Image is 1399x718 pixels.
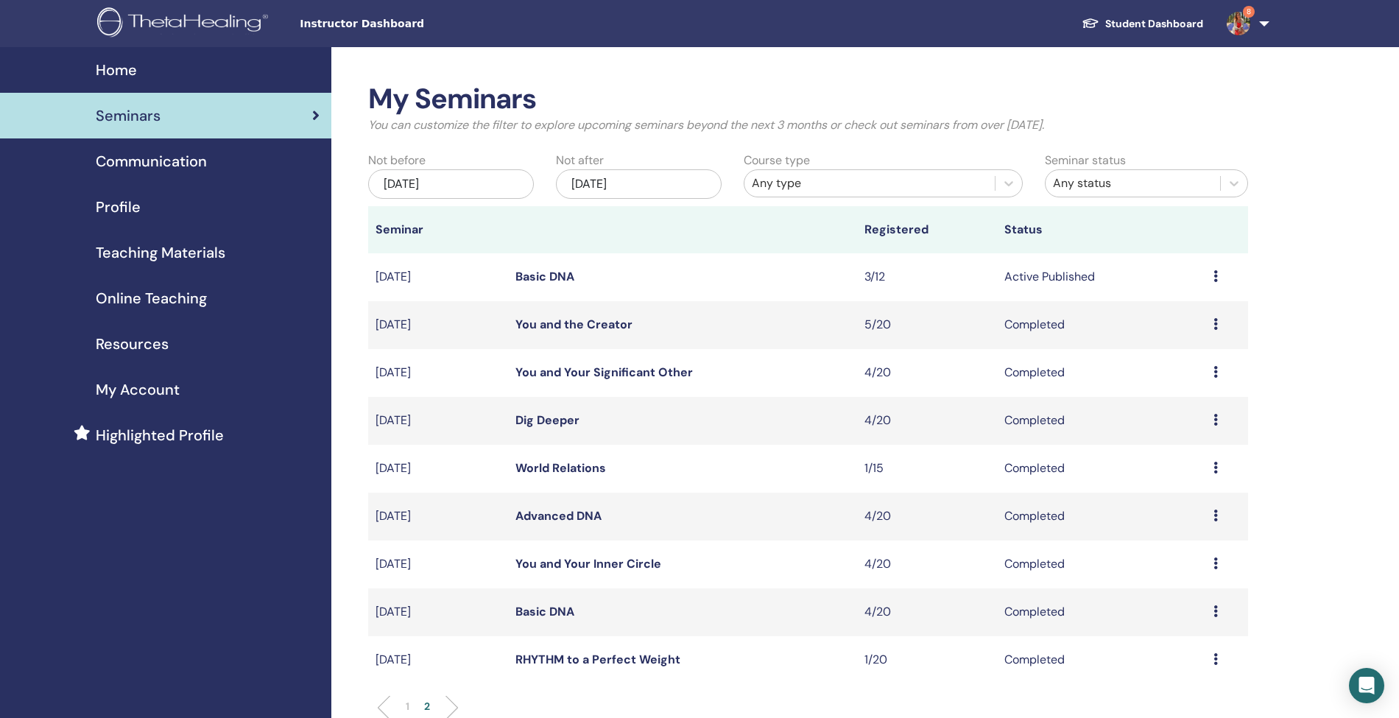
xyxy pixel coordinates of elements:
[857,206,997,253] th: Registered
[96,242,225,264] span: Teaching Materials
[515,269,574,284] a: Basic DNA
[96,196,141,218] span: Profile
[1227,12,1250,35] img: default.jpg
[424,699,430,714] p: 2
[857,349,997,397] td: 4/20
[368,541,508,588] td: [DATE]
[368,169,534,199] div: [DATE]
[96,59,137,81] span: Home
[515,556,661,571] a: You and Your Inner Circle
[997,301,1207,349] td: Completed
[1243,6,1255,18] span: 8
[515,365,693,380] a: You and Your Significant Other
[857,397,997,445] td: 4/20
[406,699,409,714] p: 1
[857,301,997,349] td: 5/20
[997,397,1207,445] td: Completed
[515,317,632,332] a: You and the Creator
[1349,668,1384,703] div: Open Intercom Messenger
[368,397,508,445] td: [DATE]
[96,105,161,127] span: Seminars
[857,493,997,541] td: 4/20
[368,349,508,397] td: [DATE]
[857,445,997,493] td: 1/15
[96,150,207,172] span: Communication
[857,636,997,684] td: 1/20
[96,379,180,401] span: My Account
[368,253,508,301] td: [DATE]
[997,445,1207,493] td: Completed
[752,175,987,192] div: Any type
[515,412,579,428] a: Dig Deeper
[997,349,1207,397] td: Completed
[96,333,169,355] span: Resources
[997,253,1207,301] td: Active Published
[857,588,997,636] td: 4/20
[1082,17,1099,29] img: graduation-cap-white.svg
[515,652,680,667] a: RHYTHM to a Perfect Weight
[368,493,508,541] td: [DATE]
[997,541,1207,588] td: Completed
[97,7,273,41] img: logo.png
[515,508,602,524] a: Advanced DNA
[96,287,207,309] span: Online Teaching
[1053,175,1213,192] div: Any status
[997,588,1207,636] td: Completed
[368,206,508,253] th: Seminar
[368,636,508,684] td: [DATE]
[1045,152,1126,169] label: Seminar status
[515,460,606,476] a: World Relations
[368,445,508,493] td: [DATE]
[368,152,426,169] label: Not before
[368,116,1248,134] p: You can customize the filter to explore upcoming seminars beyond the next 3 months or check out s...
[368,588,508,636] td: [DATE]
[515,604,574,619] a: Basic DNA
[300,16,521,32] span: Instructor Dashboard
[96,424,224,446] span: Highlighted Profile
[368,82,1248,116] h2: My Seminars
[857,253,997,301] td: 3/12
[1070,10,1215,38] a: Student Dashboard
[857,541,997,588] td: 4/20
[997,493,1207,541] td: Completed
[368,301,508,349] td: [DATE]
[556,169,722,199] div: [DATE]
[744,152,810,169] label: Course type
[997,206,1207,253] th: Status
[997,636,1207,684] td: Completed
[556,152,604,169] label: Not after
